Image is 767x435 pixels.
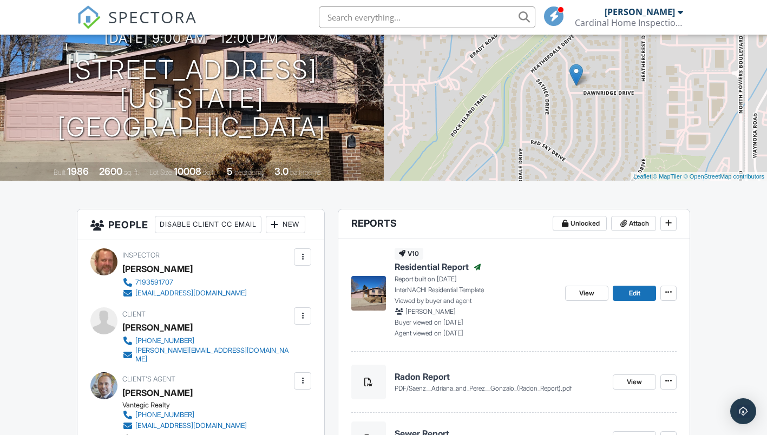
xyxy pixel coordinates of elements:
h3: People [77,209,324,240]
a: Leaflet [633,173,651,180]
div: [PERSON_NAME][EMAIL_ADDRESS][DOMAIN_NAME] [135,346,291,364]
a: © MapTiler [653,173,682,180]
div: [EMAIL_ADDRESS][DOMAIN_NAME] [135,289,247,298]
span: bedrooms [234,168,264,176]
div: 5 [227,166,233,177]
h3: [DATE] 9:00 am - 12:00 pm [104,31,279,45]
div: | [631,172,767,181]
span: Client's Agent [122,375,175,383]
div: [PHONE_NUMBER] [135,411,194,419]
input: Search everything... [319,6,535,28]
span: sq. ft. [124,168,139,176]
span: Built [54,168,65,176]
span: Client [122,310,146,318]
a: [EMAIL_ADDRESS][DOMAIN_NAME] [122,288,247,299]
a: [PERSON_NAME][EMAIL_ADDRESS][DOMAIN_NAME] [122,346,291,364]
span: Inspector [122,251,160,259]
a: [PERSON_NAME] [122,385,193,401]
a: [EMAIL_ADDRESS][DOMAIN_NAME] [122,420,247,431]
div: [PERSON_NAME] [605,6,675,17]
span: SPECTORA [108,5,197,28]
div: 7193591707 [135,278,173,287]
span: Lot Size [149,168,172,176]
div: [EMAIL_ADDRESS][DOMAIN_NAME] [135,421,247,430]
div: 10008 [174,166,201,177]
div: Vantegic Realty [122,401,255,410]
a: SPECTORA [77,15,197,37]
h1: [STREET_ADDRESS] [US_STATE][GEOGRAPHIC_DATA] [17,56,366,141]
div: [PERSON_NAME] [122,319,193,335]
div: Disable Client CC Email [155,216,261,233]
a: [PHONE_NUMBER] [122,410,247,420]
div: 3.0 [274,166,289,177]
div: [PERSON_NAME] [122,261,193,277]
div: New [266,216,305,233]
div: Cardinal Home Inspections, LLC [575,17,683,28]
div: Open Intercom Messenger [730,398,756,424]
a: 7193591707 [122,277,247,288]
div: 1986 [67,166,89,177]
img: The Best Home Inspection Software - Spectora [77,5,101,29]
a: © OpenStreetMap contributors [684,173,764,180]
div: 2600 [99,166,122,177]
div: [PHONE_NUMBER] [135,337,194,345]
span: bathrooms [290,168,321,176]
span: sq.ft. [203,168,217,176]
a: [PHONE_NUMBER] [122,335,291,346]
